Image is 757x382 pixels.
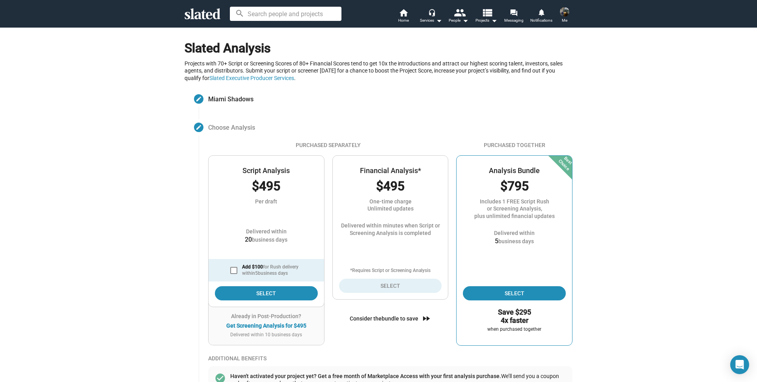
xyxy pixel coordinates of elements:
div: Projects with 70+ Script or Screening Scores of 80+ Financial Scores tend to get 10x the introduc... [185,60,572,82]
mat-icon: headset_mic [428,9,435,16]
mat-icon: check_circle [214,373,224,382]
div: Consider the bundle to save [350,315,418,322]
div: Open Intercom Messenger [730,355,749,374]
mat-icon: create [196,96,202,102]
div: Delivered within business days [457,229,572,245]
div: $495 [339,178,442,195]
span: Notifications [530,16,552,25]
div: Analysis Bundle [489,166,540,175]
div: Delivered within business days [209,228,324,244]
span: Haven't activated your project yet? Get a free month of Marketplace Access with your first analys... [230,373,501,379]
mat-icon: create [196,124,202,130]
span: Home [398,16,409,25]
button: Projects [472,8,500,25]
div: $495 [215,178,318,195]
div: *Requires Script or Screening Analysis [333,268,448,274]
div: Per draft [215,198,318,205]
div: Purchased Separately [208,142,448,149]
div: Best Choice [548,142,586,181]
div: when purchased together [463,326,566,333]
h1: Slated Analysis [185,34,572,57]
span: Me [562,16,567,25]
a: Slated Executive Producer Services [209,75,294,81]
mat-icon: arrow_drop_down [489,16,499,25]
strong: Add $100 [242,264,263,270]
button: Select [215,286,318,300]
strong: 5 [255,270,258,276]
mat-icon: notifications [537,8,545,16]
div: Delivered within minutes when Script or Screening Analysis is completed [333,222,448,237]
div: ADDITIONAL BENEFITS [208,355,572,362]
a: Messaging [500,8,528,25]
button: Select [463,286,566,300]
button: Services [417,8,445,25]
span: Choose Analysis [208,123,255,132]
span: Messaging [504,16,524,25]
div: Get Screening Analysis for $495 [226,322,306,329]
div: $795 [463,178,566,195]
span: 5 [495,237,498,245]
mat-icon: arrow_drop_down [434,16,444,25]
span: Miami Shadows [208,94,254,103]
div: Includes 1 FREE Script Rush or Screening Analysis, plus unlimited financial updates [463,198,566,220]
mat-icon: home [399,8,408,17]
div: Purchased Together [456,142,572,149]
button: Sunil DhokiaMe [555,6,574,26]
button: Select [339,279,442,293]
mat-icon: arrow_drop_down [461,16,470,25]
mat-icon: fast_forward [421,314,431,323]
span: Select [469,286,559,300]
h3: Save $295 4x faster [463,308,566,324]
span: 20 [245,236,252,243]
div: Script Analysis [242,166,290,175]
div: One-time charge Unlimited updates [339,198,442,213]
mat-icon: people [454,7,465,18]
a: Notifications [528,8,555,25]
span: Select [221,286,311,300]
div: Services [420,16,442,25]
span: for Rush delivery within business days [242,264,298,276]
button: Get Screening Analysis for $495 [215,322,318,329]
span: Projects [475,16,497,25]
div: People [449,16,468,25]
mat-icon: view_list [481,7,493,18]
input: Search people and projects [230,7,341,21]
button: People [445,8,472,25]
mat-icon: forum [510,9,517,16]
div: Delivered within 10 business days [215,332,318,337]
a: Home [390,8,417,25]
span: Select [345,279,436,293]
div: Financial Analysis* [360,166,421,175]
div: Already in Post-Production? [215,313,318,319]
img: Sunil Dhokia [560,7,569,17]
